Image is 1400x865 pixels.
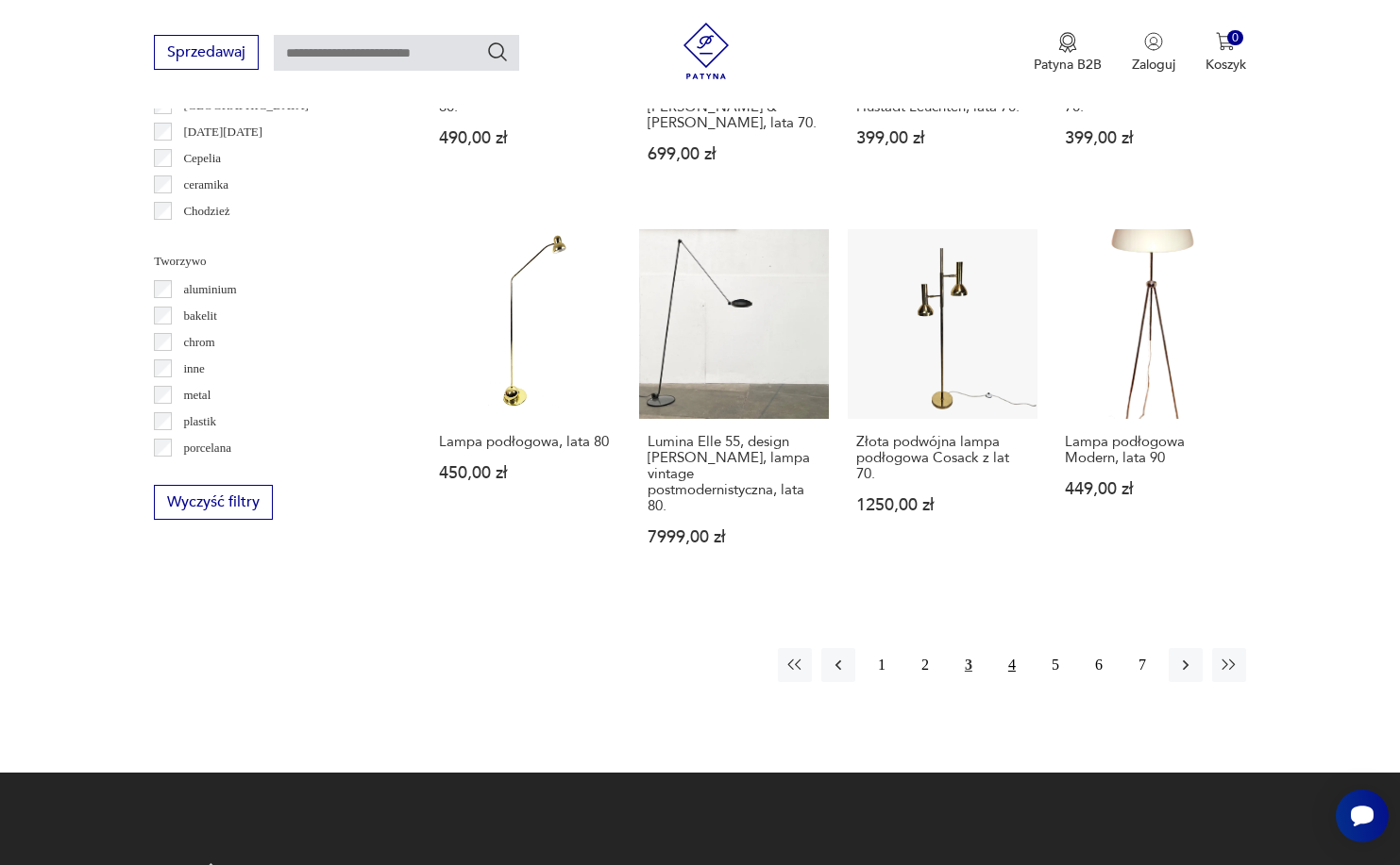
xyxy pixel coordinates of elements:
p: 399,00 zł [856,130,1029,146]
p: 699,00 zł [648,146,820,162]
button: 7 [1125,648,1159,682]
h3: Lampa podłogowa [PERSON_NAME] & [PERSON_NAME], lata 70. [648,83,820,131]
p: [DATE][DATE] [183,122,262,142]
button: 3 [952,648,986,682]
a: Ikona medaluPatyna B2B [1034,32,1102,74]
a: Lumina Elle 55, design Tommaso Cimini, lampa vintage postmodernistyczna, lata 80.Lumina Elle 55, ... [639,229,829,582]
img: Ikonka użytkownika [1144,32,1163,51]
button: 6 [1082,648,1116,682]
p: 449,00 zł [1065,481,1238,497]
p: Chodzież [183,201,229,222]
p: ceramika [183,175,228,195]
h3: Lampa podłogowa z lat 80. [439,83,612,115]
button: 0Koszyk [1206,32,1246,74]
p: 490,00 zł [439,130,612,146]
p: 399,00 zł [1065,130,1238,146]
h3: Lampa podłogowa Modern, lata 90 [1065,434,1238,466]
p: chrom [183,332,214,353]
h3: Lampa podłogowa, lata 80 [439,434,612,450]
button: Patyna B2B [1034,32,1102,74]
img: Patyna - sklep z meblami i dekoracjami vintage [678,23,734,79]
p: metal [183,385,211,406]
p: inne [183,358,204,379]
button: Wyczyść filtry [154,485,273,520]
button: 1 [865,648,899,682]
button: Zaloguj [1132,32,1175,74]
a: Złota podwójna lampa podłogowa Cosack z lat 70.Złota podwójna lampa podłogowa Cosack z lat 70.125... [848,229,1037,582]
h3: Złota podwójna lampa podłogowa Cosack z lat 70. [856,434,1029,482]
a: Lampa podłogowa Modern, lata 90Lampa podłogowa Modern, lata 90449,00 zł [1056,229,1246,582]
p: Tworzywo [154,251,385,272]
h3: Lampa podłogowa Hustadt Leuchten, lata 70. [856,83,1029,115]
p: bakelit [183,306,216,326]
p: plastik [183,411,216,432]
iframe: Smartsupp widget button [1336,790,1389,842]
img: Ikona medalu [1058,32,1077,53]
p: aluminium [183,279,236,300]
button: 4 [995,648,1029,682]
div: 0 [1227,30,1243,46]
h3: Lumina Elle 55, design [PERSON_NAME], lampa vintage postmodernistyczna, lata 80. [648,434,820,514]
p: Patyna B2B [1034,56,1102,74]
img: Ikona koszyka [1216,32,1235,51]
p: Koszyk [1206,56,1246,74]
button: Szukaj [486,41,509,63]
button: Sprzedawaj [154,35,259,70]
a: Sprzedawaj [154,47,259,60]
p: 1250,00 zł [856,497,1029,513]
p: Cepelia [183,148,221,169]
button: 2 [908,648,942,682]
p: porcelana [183,438,231,458]
p: 450,00 zł [439,465,612,481]
h3: Lampa podłogowa, lata 70. [1065,83,1238,115]
button: 5 [1038,648,1072,682]
p: Zaloguj [1132,56,1175,74]
p: porcelit [183,464,221,485]
p: 7999,00 zł [648,529,820,545]
a: Lampa podłogowa, lata 80Lampa podłogowa, lata 80450,00 zł [430,229,620,582]
p: Ćmielów [183,227,228,248]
